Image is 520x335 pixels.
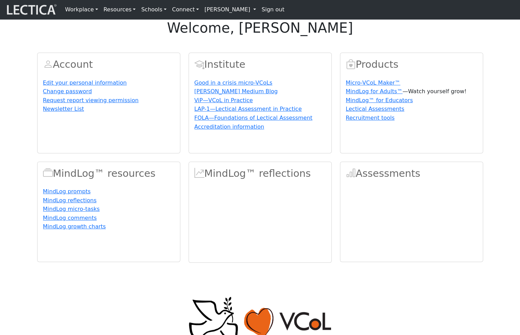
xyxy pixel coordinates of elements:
[346,97,413,104] a: MindLog™ for Educators
[5,3,57,16] img: lecticalive
[194,115,312,121] a: FOLA—Foundations of Lectical Assessment
[43,97,139,104] a: Request report viewing permission
[194,58,204,70] span: Account
[346,167,477,180] h2: Assessments
[259,3,287,17] a: Sign out
[43,223,106,230] a: MindLog growth charts
[43,215,97,221] a: MindLog comments
[346,58,356,70] span: Products
[346,88,403,95] a: MindLog for Adults™
[194,88,278,95] a: [PERSON_NAME] Medium Blog
[194,79,273,86] a: Good in a crisis micro-VCoLs
[43,188,91,195] a: MindLog prompts
[138,3,169,17] a: Schools
[346,58,477,71] h2: Products
[346,167,356,179] span: Assessments
[62,3,101,17] a: Workplace
[346,115,395,121] a: Recruitment tools
[43,58,174,71] h2: Account
[202,3,259,17] a: [PERSON_NAME]
[43,58,53,70] span: Account
[43,167,174,180] h2: MindLog™ resources
[43,197,97,204] a: MindLog reflections
[43,88,92,95] a: Change password
[346,106,404,112] a: Lectical Assessments
[194,123,264,130] a: Accreditation information
[194,106,302,112] a: LAP-1—Lectical Assessment in Practice
[346,79,401,86] a: Micro-VCoL Maker™
[194,167,204,179] span: MindLog
[43,206,100,212] a: MindLog micro-tasks
[43,106,84,112] a: Newsletter List
[43,167,53,179] span: MindLog™ resources
[169,3,202,17] a: Connect
[346,87,477,96] p: —Watch yourself grow!
[43,79,127,86] a: Edit your personal information
[101,3,139,17] a: Resources
[194,167,326,180] h2: MindLog™ reflections
[194,58,326,71] h2: Institute
[194,97,253,104] a: ViP—VCoL in Practice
